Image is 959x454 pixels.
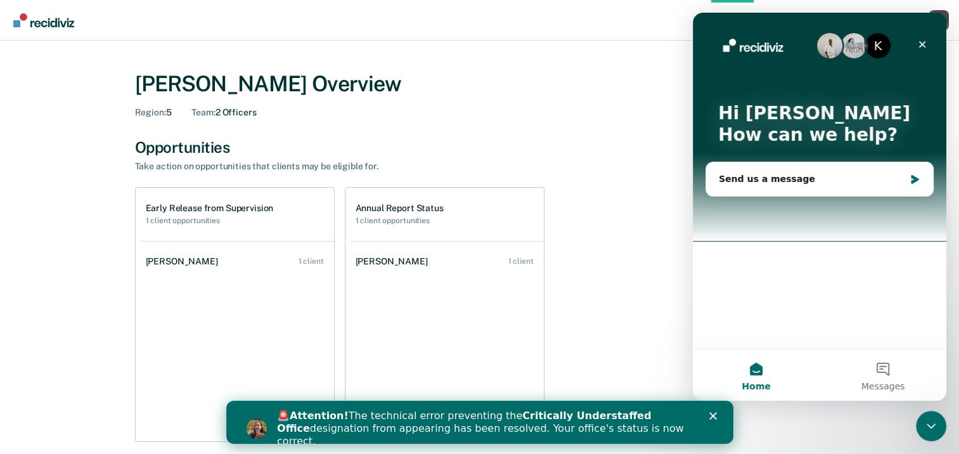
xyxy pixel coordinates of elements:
[135,107,172,118] div: 5
[146,216,274,225] h2: 1 client opportunities
[356,256,433,267] div: [PERSON_NAME]
[483,11,496,19] div: Close
[356,216,444,225] h2: 1 client opportunities
[191,107,215,117] span: Team :
[191,107,256,118] div: 2 Officers
[146,203,274,214] h1: Early Release from Supervision
[135,161,579,172] div: Take action on opportunities that clients may be eligible for.
[141,243,334,280] a: [PERSON_NAME] 1 client
[929,10,949,30] div: K H
[693,13,946,401] iframe: Intercom live chat
[508,257,533,266] div: 1 client
[351,243,544,280] a: [PERSON_NAME] 1 client
[135,138,825,157] div: Opportunities
[135,71,825,97] div: [PERSON_NAME] Overview
[356,203,444,214] h1: Annual Report Status
[929,10,949,30] button: Profile dropdown button
[13,13,74,27] img: Recidiviz
[916,411,946,441] iframe: Intercom live chat
[51,9,425,34] b: Critically Understaffed Office
[146,256,223,267] div: [PERSON_NAME]
[298,257,323,266] div: 1 client
[226,401,733,444] iframe: Intercom live chat banner
[63,9,122,21] b: Attention!
[51,9,467,47] div: 🚨 The technical error preventing the designation from appearing has been resolved. Your office's ...
[135,107,166,117] span: Region :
